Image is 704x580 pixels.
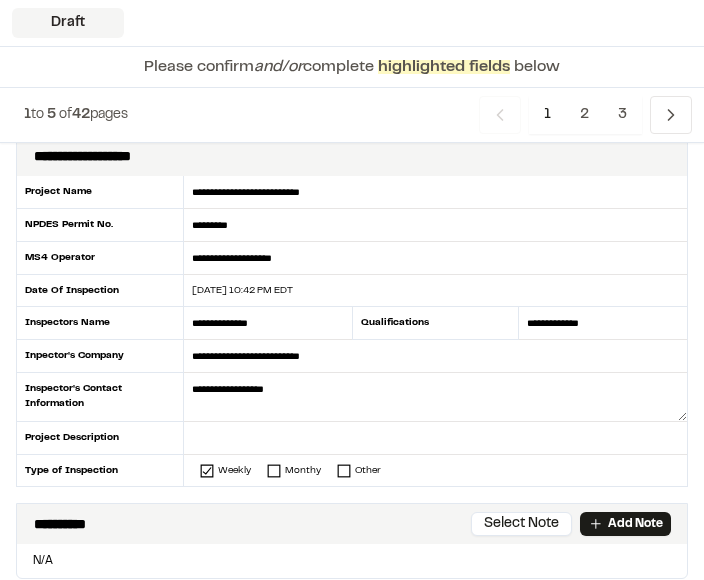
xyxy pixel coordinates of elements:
[603,96,642,134] span: 3
[285,464,321,479] div: Monthy
[608,516,663,534] p: Add Note
[24,104,128,126] p: to of pages
[12,8,124,38] div: Draft
[72,109,90,121] span: 42
[16,374,184,423] div: Inspector's Contact Information
[25,553,679,571] p: N/A
[355,464,381,479] div: Other
[479,96,692,134] nav: Navigation
[24,109,31,121] span: 1
[16,423,184,456] div: Project Description
[184,284,663,299] div: [DATE] 10:42 PM EDT
[47,109,56,121] span: 5
[16,308,184,341] div: Inspectors Name
[378,60,510,74] span: highlighted fields
[16,341,184,374] div: Inpector's Company
[16,243,184,276] div: MS4 Operator
[352,308,520,341] div: Qualifications
[16,276,184,308] div: Date Of Inspection
[16,177,184,210] div: Project Name
[254,60,303,74] span: and/or
[565,96,604,134] span: 2
[529,96,566,134] span: 1
[16,456,184,487] div: Type of Inspection
[218,464,251,479] div: Weekly
[16,210,184,243] div: NPDES Permit No.
[144,55,560,79] p: Please confirm complete below
[471,513,572,537] button: Select Note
